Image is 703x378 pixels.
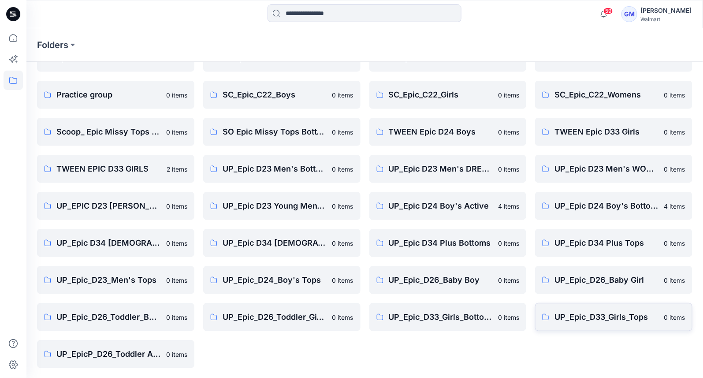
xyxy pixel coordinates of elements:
[223,274,327,286] p: UP_Epic_D24_Boy's Tops
[641,5,692,16] div: [PERSON_NAME]
[535,303,692,331] a: UP_Epic_D33_Girls_Tops0 items
[535,192,692,220] a: UP_Epic D24 Boy's Bottoms4 items
[535,229,692,257] a: UP_Epic D34 Plus Tops0 items
[167,165,187,174] p: 2 items
[203,118,361,146] a: SO Epic Missy Tops Bottoms Dress0 items
[166,90,187,100] p: 0 items
[369,155,527,183] a: UP_Epic D23 Men's DRESSWEAR0 items
[498,313,519,322] p: 0 items
[223,89,327,101] p: SC_Epic_C22_Boys
[37,266,194,294] a: UP_Epic_D23_Men's Tops0 items
[203,192,361,220] a: UP_Epic D23 Young Men Tops0 items
[332,90,353,100] p: 0 items
[621,6,637,22] div: GM
[369,81,527,109] a: SC_Epic_C22_Girls0 items
[369,118,527,146] a: TWEEN Epic D24 Boys0 items
[389,126,493,138] p: TWEEN Epic D24 Boys
[535,155,692,183] a: UP_Epic D23 Men's WORKWEAR0 items
[37,229,194,257] a: UP_Epic D34 [DEMOGRAPHIC_DATA] Bottoms0 items
[554,237,659,249] p: UP_Epic D34 Plus Tops
[223,163,327,175] p: UP_Epic D23 Men's Bottoms
[223,200,327,212] p: UP_Epic D23 Young Men Tops
[223,126,327,138] p: SO Epic Missy Tops Bottoms Dress
[56,200,161,212] p: UP_EPIC D23 [PERSON_NAME]
[535,118,692,146] a: TWEEN Epic D33 Girls0 items
[166,350,187,359] p: 0 items
[554,200,659,212] p: UP_Epic D24 Boy's Bottoms
[664,127,685,137] p: 0 items
[223,237,327,249] p: UP_Epic D34 [DEMOGRAPHIC_DATA] Top
[389,274,493,286] p: UP_Epic_D26_Baby Boy
[56,237,161,249] p: UP_Epic D34 [DEMOGRAPHIC_DATA] Bottoms
[166,202,187,211] p: 0 items
[56,348,161,360] p: UP_EpicP_D26_Toddler Active
[37,155,194,183] a: TWEEN EPIC D33 GIRLS2 items
[389,163,493,175] p: UP_Epic D23 Men's DRESSWEAR
[166,313,187,322] p: 0 items
[664,165,685,174] p: 0 items
[554,126,659,138] p: TWEEN Epic D33 Girls
[203,303,361,331] a: UP_Epic_D26_Toddler_Girls Tops & Bottoms0 items
[166,239,187,248] p: 0 items
[332,127,353,137] p: 0 items
[37,340,194,368] a: UP_EpicP_D26_Toddler Active0 items
[56,311,161,323] p: UP_Epic_D26_Toddler_Boys Tops & Bottoms
[498,276,519,285] p: 0 items
[166,276,187,285] p: 0 items
[37,118,194,146] a: Scoop_ Epic Missy Tops Bottoms Dress0 items
[554,311,659,323] p: UP_Epic_D33_Girls_Tops
[535,266,692,294] a: UP_Epic_D26_Baby Girl0 items
[498,202,519,211] p: 4 items
[332,276,353,285] p: 0 items
[203,266,361,294] a: UP_Epic_D24_Boy's Tops0 items
[498,127,519,137] p: 0 items
[498,165,519,174] p: 0 items
[203,81,361,109] a: SC_Epic_C22_Boys0 items
[369,192,527,220] a: UP_Epic D24 Boy's Active4 items
[37,303,194,331] a: UP_Epic_D26_Toddler_Boys Tops & Bottoms0 items
[498,239,519,248] p: 0 items
[203,155,361,183] a: UP_Epic D23 Men's Bottoms0 items
[664,239,685,248] p: 0 items
[56,126,161,138] p: Scoop_ Epic Missy Tops Bottoms Dress
[389,200,493,212] p: UP_Epic D24 Boy's Active
[37,81,194,109] a: Practice group0 items
[166,127,187,137] p: 0 items
[332,165,353,174] p: 0 items
[603,7,613,15] span: 59
[37,192,194,220] a: UP_EPIC D23 [PERSON_NAME]0 items
[37,39,68,51] a: Folders
[554,89,659,101] p: SC_Epic_C22_Womens
[641,16,692,22] div: Walmart
[223,311,327,323] p: UP_Epic_D26_Toddler_Girls Tops & Bottoms
[498,90,519,100] p: 0 items
[664,276,685,285] p: 0 items
[56,89,161,101] p: Practice group
[535,81,692,109] a: SC_Epic_C22_Womens0 items
[56,163,161,175] p: TWEEN EPIC D33 GIRLS
[369,229,527,257] a: UP_Epic D34 Plus Bottoms0 items
[369,303,527,331] a: UP_Epic_D33_Girls_Bottoms0 items
[664,313,685,322] p: 0 items
[389,237,493,249] p: UP_Epic D34 Plus Bottoms
[389,89,493,101] p: SC_Epic_C22_Girls
[664,90,685,100] p: 0 items
[554,163,659,175] p: UP_Epic D23 Men's WORKWEAR
[369,266,527,294] a: UP_Epic_D26_Baby Boy0 items
[203,229,361,257] a: UP_Epic D34 [DEMOGRAPHIC_DATA] Top0 items
[332,202,353,211] p: 0 items
[664,202,685,211] p: 4 items
[554,274,659,286] p: UP_Epic_D26_Baby Girl
[56,274,161,286] p: UP_Epic_D23_Men's Tops
[332,239,353,248] p: 0 items
[389,311,493,323] p: UP_Epic_D33_Girls_Bottoms
[332,313,353,322] p: 0 items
